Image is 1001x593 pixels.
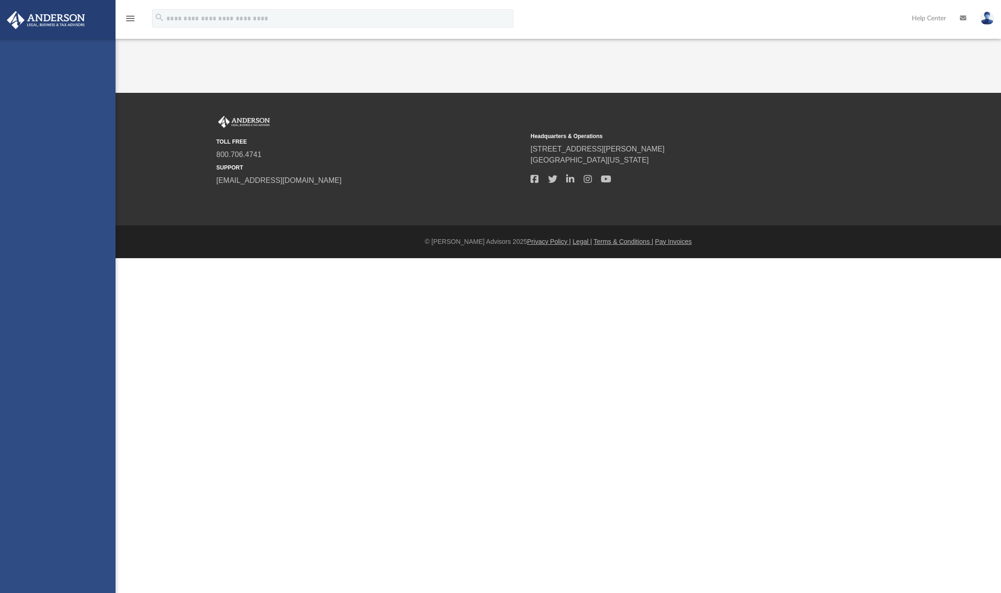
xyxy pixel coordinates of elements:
a: Legal | [573,238,592,245]
a: Terms & Conditions | [594,238,653,245]
a: [GEOGRAPHIC_DATA][US_STATE] [531,156,649,164]
a: Privacy Policy | [527,238,571,245]
img: User Pic [980,12,994,25]
img: Anderson Advisors Platinum Portal [216,116,272,128]
a: [STREET_ADDRESS][PERSON_NAME] [531,145,665,153]
small: Headquarters & Operations [531,132,838,140]
a: menu [125,18,136,24]
div: © [PERSON_NAME] Advisors 2025 [116,237,1001,247]
i: menu [125,13,136,24]
small: SUPPORT [216,163,524,172]
a: 800.706.4741 [216,151,262,158]
a: Pay Invoices [655,238,691,245]
i: search [154,12,165,23]
img: Anderson Advisors Platinum Portal [4,11,88,29]
a: [EMAIL_ADDRESS][DOMAIN_NAME] [216,176,342,184]
small: TOLL FREE [216,138,524,146]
